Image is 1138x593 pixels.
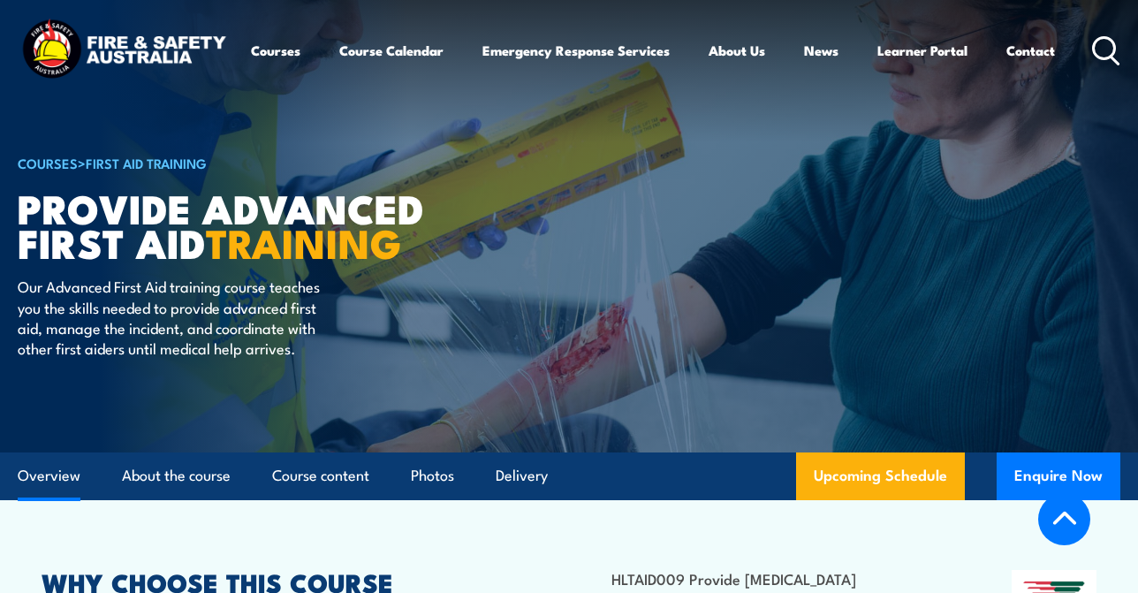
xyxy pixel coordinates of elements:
a: Overview [18,452,80,499]
a: Contact [1006,29,1055,72]
strong: TRAINING [206,211,402,272]
a: News [804,29,838,72]
h1: Provide Advanced First Aid [18,190,454,259]
h6: > [18,152,454,173]
a: Photos [411,452,454,499]
a: Upcoming Schedule [796,452,965,500]
a: Course Calendar [339,29,444,72]
button: Enquire Now [997,452,1120,500]
li: HLTAID009 Provide [MEDICAL_DATA] [611,568,936,589]
a: Course content [272,452,369,499]
p: Our Advanced First Aid training course teaches you the skills needed to provide advanced first ai... [18,276,340,359]
a: Delivery [496,452,548,499]
a: About Us [709,29,765,72]
a: Learner Portal [877,29,967,72]
a: About the course [122,452,231,499]
a: COURSES [18,153,78,172]
h2: WHY CHOOSE THIS COURSE [42,570,499,593]
a: Emergency Response Services [482,29,670,72]
a: Courses [251,29,300,72]
a: First Aid Training [86,153,207,172]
